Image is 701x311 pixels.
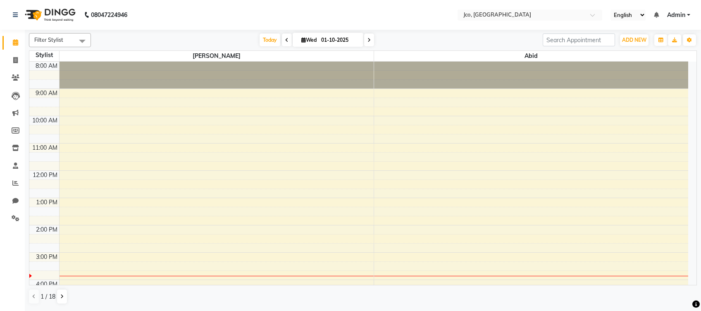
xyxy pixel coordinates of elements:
[34,89,59,98] div: 9:00 AM
[34,62,59,70] div: 8:00 AM
[34,280,59,289] div: 4:00 PM
[21,3,78,26] img: logo
[667,11,685,19] span: Admin
[34,36,63,43] span: Filter Stylist
[34,198,59,207] div: 1:00 PM
[260,33,280,46] span: Today
[29,51,59,60] div: Stylist
[34,225,59,234] div: 2:00 PM
[34,253,59,261] div: 3:00 PM
[299,37,319,43] span: Wed
[41,292,55,301] span: 1 / 18
[31,171,59,179] div: 12:00 PM
[374,51,689,61] span: Abid
[543,33,615,46] input: Search Appointment
[31,144,59,152] div: 11:00 AM
[319,34,360,46] input: 2025-10-01
[60,51,374,61] span: [PERSON_NAME]
[91,3,127,26] b: 08047224946
[31,116,59,125] div: 10:00 AM
[622,37,646,43] span: ADD NEW
[620,34,649,46] button: ADD NEW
